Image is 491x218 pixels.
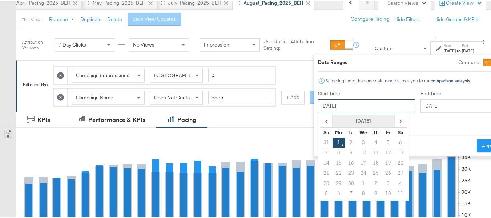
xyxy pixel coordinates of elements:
[431,77,470,82] strong: comparison analysis
[382,187,395,198] td: 10
[395,167,407,177] td: 27
[154,71,210,78] span: Is [GEOGRAPHIC_DATA]
[333,187,345,198] td: 6
[370,126,382,136] th: Th
[357,126,370,136] th: We
[333,157,345,167] td: 15
[395,114,406,125] span: ›
[22,39,51,49] div: Attribution Window:
[462,153,471,159] text: 35K
[357,187,370,198] td: 8
[88,115,145,123] div: Performance & KPIs
[370,167,382,177] td: 25
[444,47,456,53] div: [DATE]
[281,90,305,103] button: + Add
[382,126,395,136] th: Fr
[382,157,395,167] td: 19
[345,126,357,136] th: Tu
[395,126,407,136] th: Sa
[375,44,393,51] span: Custom
[333,147,345,157] td: 8
[357,177,370,187] td: 1
[320,136,333,147] td: 31
[345,177,357,187] td: 30
[434,15,478,22] button: Hide Graphs & KPIs
[357,136,370,147] td: 3
[382,177,395,187] td: 3
[462,211,471,217] text: 10K
[333,126,345,136] th: Mo
[107,15,122,22] button: Delete
[357,147,370,157] td: 10
[320,187,333,198] td: 5
[321,114,332,125] span: ‹
[462,199,471,206] text: 15K
[395,147,407,157] td: 13
[345,167,357,177] td: 23
[333,136,345,147] td: 1
[395,177,407,187] td: 4
[204,40,229,47] span: Impression
[37,115,50,123] div: KPIs
[333,167,345,177] td: 22
[333,114,395,126] th: [DATE]
[177,115,196,123] div: Pacing
[462,176,471,183] text: 25K
[346,12,394,25] button: Configure Pacing
[345,147,357,157] td: 9
[22,16,41,21] div: This View:
[394,15,420,22] button: Hide Filters
[208,90,271,103] input: Enter a search term
[382,136,395,147] td: 5
[357,167,370,177] td: 24
[318,89,415,96] label: Start Time:
[59,40,86,47] span: 7 Day Clicks
[462,47,474,53] div: [DATE]
[44,12,82,25] button: Rename
[345,187,357,198] td: 7
[263,37,327,51] label: Use Unified Attribution Setting:
[76,71,131,78] span: Campaign (Impressions)
[357,157,370,167] td: 17
[208,68,271,81] input: Enter a number
[154,93,194,100] span: Does Not Contain
[345,157,357,167] td: 16
[444,42,456,47] label: Start:
[370,187,382,198] td: 9
[370,157,382,167] td: 18
[395,157,407,167] td: 20
[320,167,333,177] td: 21
[320,147,333,157] td: 7
[370,147,382,157] td: 11
[333,177,345,187] td: 29
[395,187,407,198] td: 11
[318,58,347,65] div: Date Ranges
[458,58,480,65] label: Compare:
[462,165,471,171] text: 30K
[370,177,382,187] td: 2
[382,167,395,177] td: 26
[370,136,382,147] td: 4
[395,136,407,147] td: 6
[462,42,474,47] label: End:
[456,47,462,52] strong: to
[76,93,113,100] span: Campaign Name
[462,188,471,194] text: 20K
[133,40,154,47] span: No Views
[23,80,48,87] div: Filtered By:
[431,36,438,38] span: ↑
[345,136,357,147] td: 2
[320,177,333,187] td: 28
[325,77,471,82] div: Selecting more than one date range allows you to run .
[320,126,333,136] th: Su
[382,147,395,157] td: 12
[320,157,333,167] td: 14
[80,15,102,22] button: Duplicate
